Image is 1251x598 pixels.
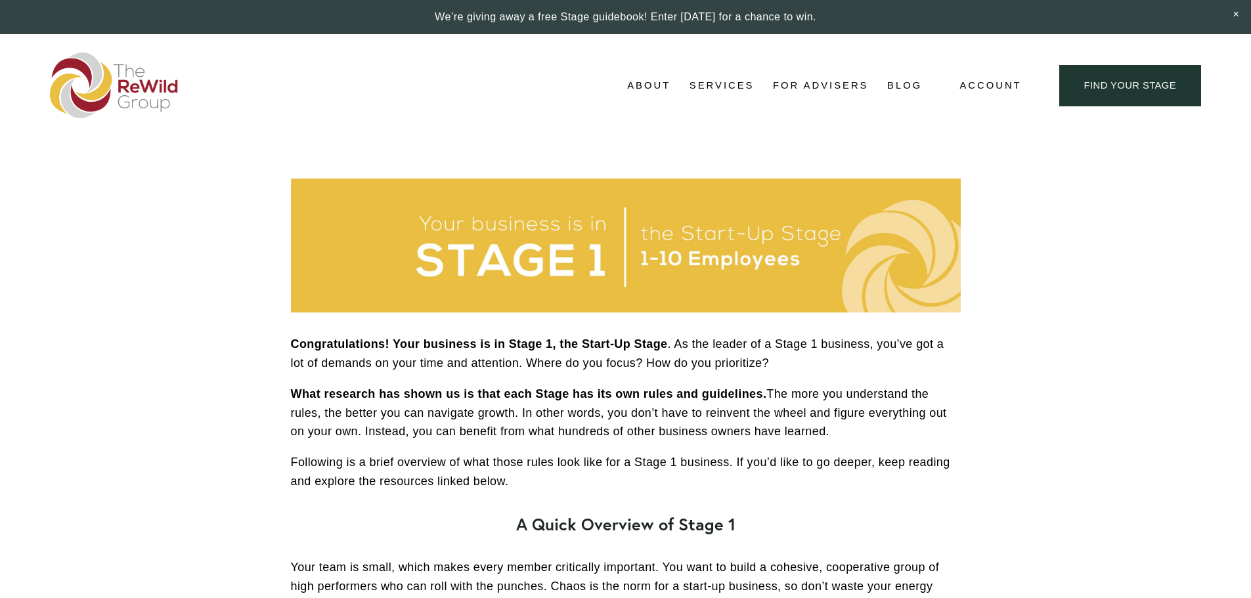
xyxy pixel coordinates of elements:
[291,385,961,441] p: The more you understand the rules, the better you can navigate growth. In other words, you don’t ...
[627,76,670,96] a: folder dropdown
[690,77,755,95] span: Services
[291,335,961,373] p: . As the leader of a Stage 1 business, you’ve got a lot of demands on your time and attention. Wh...
[291,337,668,351] strong: Congratulations! Your business is in Stage 1, the Start-Up Stage
[887,76,922,96] a: Blog
[1059,65,1201,106] a: find your stage
[291,453,961,491] p: Following is a brief overview of what those rules look like for a Stage 1 business. If you’d like...
[50,53,179,118] img: The ReWild Group
[627,77,670,95] span: About
[773,76,868,96] a: For Advisers
[690,76,755,96] a: folder dropdown
[959,77,1021,95] a: Account
[516,513,735,535] strong: A Quick Overview of Stage 1
[291,387,767,400] strong: What research has shown us is that each Stage has its own rules and guidelines.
